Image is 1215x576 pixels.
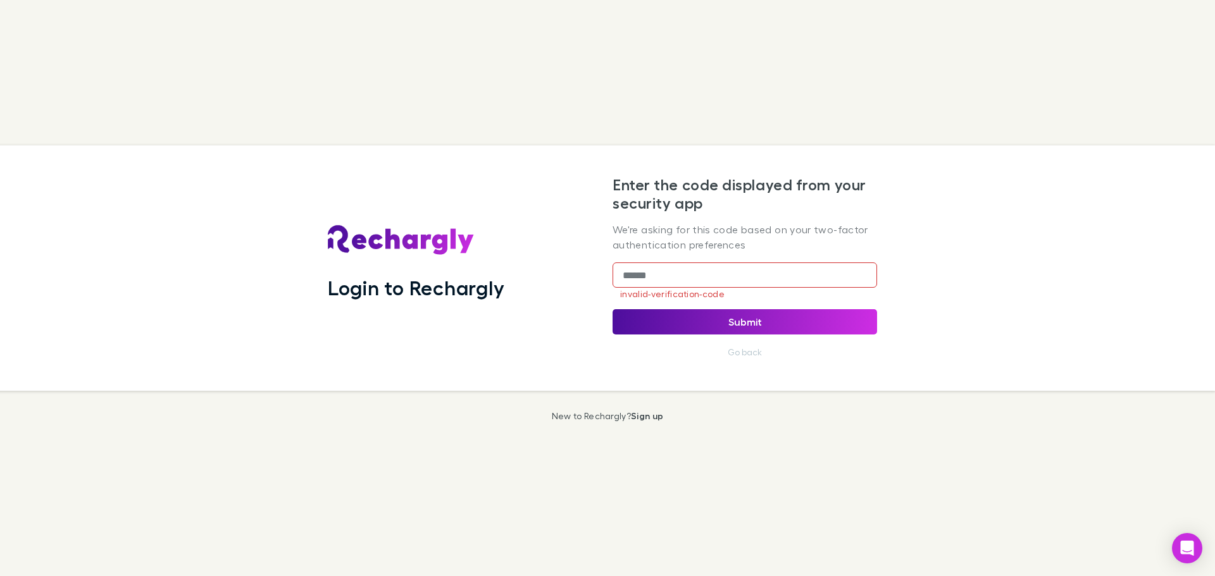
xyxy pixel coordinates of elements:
[1172,533,1202,563] div: Open Intercom Messenger
[613,222,877,252] p: We're asking for this code based on your two-factor authentication preferences
[613,289,877,299] p: invalid-verification-code
[631,410,663,421] a: Sign up
[328,225,475,255] img: Rechargly's Logo
[720,345,769,360] button: Go back
[328,276,504,300] h1: Login to Rechargly
[552,411,664,421] p: New to Rechargly?
[613,176,877,212] h2: Enter the code displayed from your security app
[613,309,877,334] button: Submit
